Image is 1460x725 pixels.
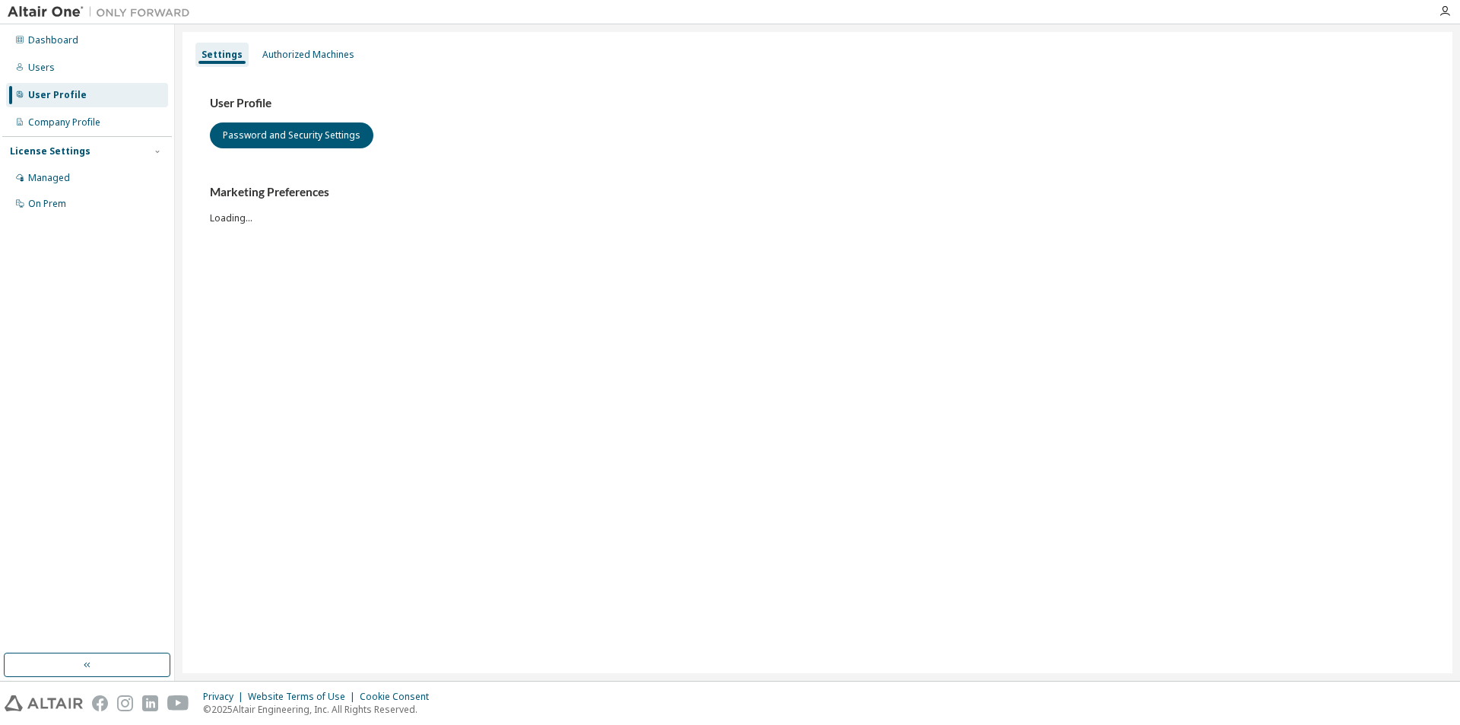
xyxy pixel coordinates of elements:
p: © 2025 Altair Engineering, Inc. All Rights Reserved. [203,703,438,716]
img: instagram.svg [117,695,133,711]
img: altair_logo.svg [5,695,83,711]
h3: User Profile [210,96,1425,111]
div: License Settings [10,145,90,157]
div: Dashboard [28,34,78,46]
img: linkedin.svg [142,695,158,711]
div: Managed [28,172,70,184]
div: On Prem [28,198,66,210]
img: Altair One [8,5,198,20]
div: Settings [202,49,243,61]
div: Users [28,62,55,74]
button: Password and Security Settings [210,122,373,148]
div: Company Profile [28,116,100,129]
img: youtube.svg [167,695,189,711]
div: Cookie Consent [360,691,438,703]
h3: Marketing Preferences [210,185,1425,200]
div: Website Terms of Use [248,691,360,703]
div: Loading... [210,185,1425,224]
div: User Profile [28,89,87,101]
div: Privacy [203,691,248,703]
img: facebook.svg [92,695,108,711]
div: Authorized Machines [262,49,354,61]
